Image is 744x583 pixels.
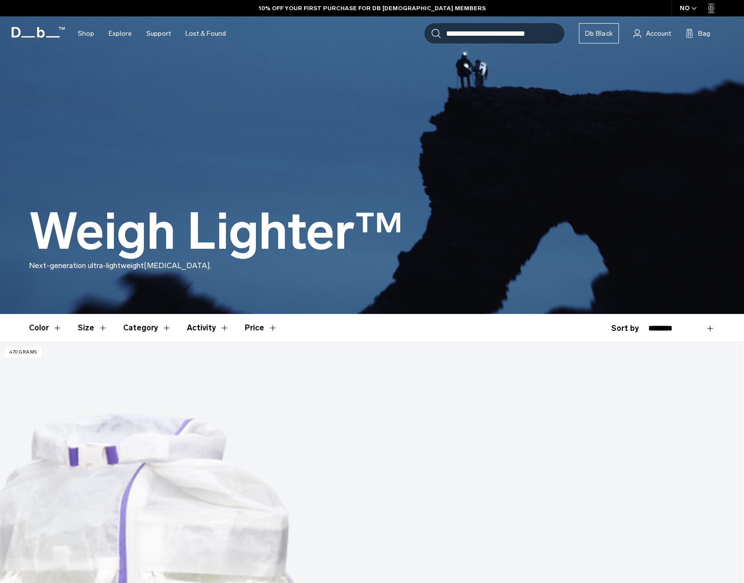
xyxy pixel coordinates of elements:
a: Support [146,16,171,51]
button: Toggle Filter [29,314,62,342]
a: 10% OFF YOUR FIRST PURCHASE FOR DB [DEMOGRAPHIC_DATA] MEMBERS [259,4,486,13]
button: Toggle Filter [78,314,108,342]
span: Bag [698,28,710,39]
span: [MEDICAL_DATA]. [144,261,211,270]
button: Toggle Filter [123,314,171,342]
span: Next-generation ultra-lightweight [29,261,144,270]
a: Shop [78,16,94,51]
a: Explore [109,16,132,51]
a: Db Black [579,23,619,43]
button: Bag [686,28,710,39]
button: Toggle Filter [187,314,229,342]
a: Account [633,28,671,39]
nav: Main Navigation [70,16,233,51]
span: Account [646,28,671,39]
a: Lost & Found [185,16,226,51]
h1: Weigh Lighter™ [29,204,403,260]
button: Toggle Price [245,314,278,342]
p: 470 grams [5,347,42,357]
